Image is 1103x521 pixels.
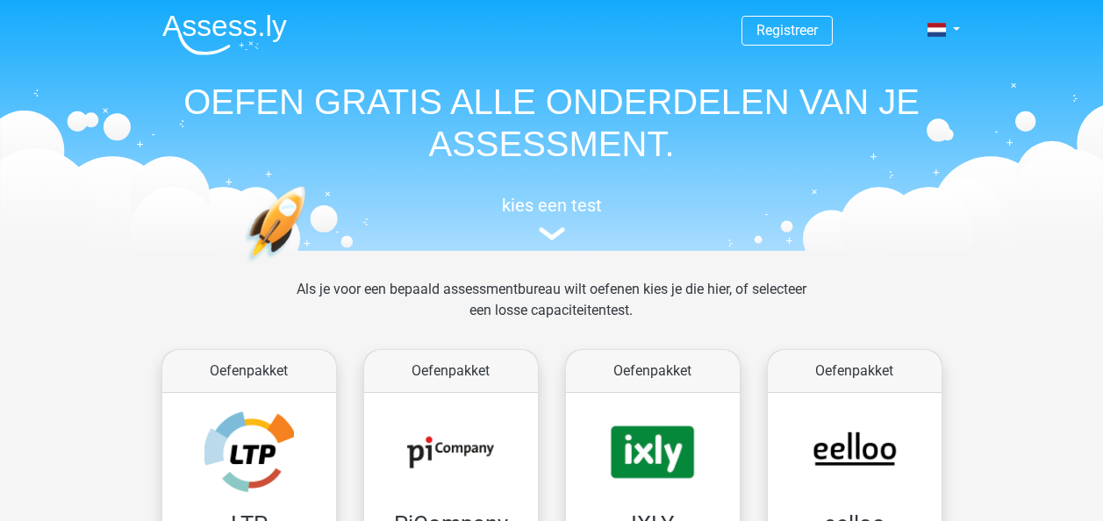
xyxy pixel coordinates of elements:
[539,227,565,240] img: assessment
[162,14,287,55] img: Assessly
[283,279,820,342] div: Als je voor een bepaald assessmentbureau wilt oefenen kies je die hier, of selecteer een losse ca...
[148,81,956,165] h1: OEFEN GRATIS ALLE ONDERDELEN VAN JE ASSESSMENT.
[756,22,818,39] a: Registreer
[148,195,956,216] h5: kies een test
[148,195,956,241] a: kies een test
[245,186,374,345] img: oefenen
